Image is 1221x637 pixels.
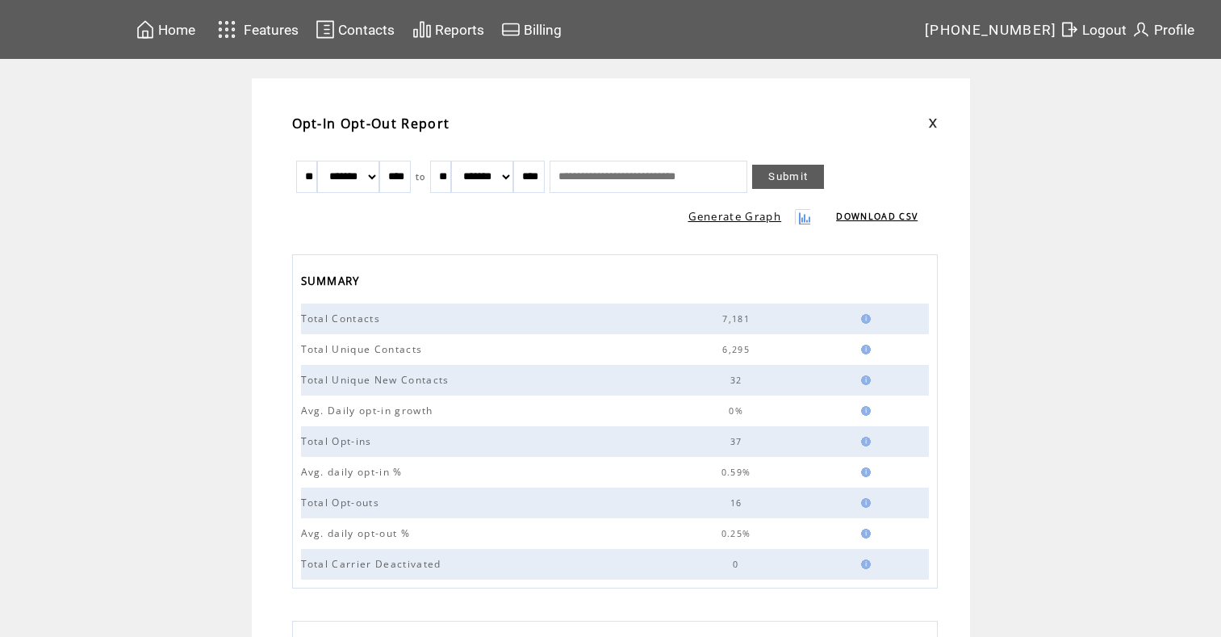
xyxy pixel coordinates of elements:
span: Total Carrier Deactivated [301,557,445,571]
img: exit.svg [1060,19,1079,40]
span: [PHONE_NUMBER] [925,22,1057,38]
img: help.gif [856,375,871,385]
a: DOWNLOAD CSV [836,211,918,222]
span: 37 [730,436,746,447]
img: help.gif [856,345,871,354]
a: Home [133,17,198,42]
img: help.gif [856,406,871,416]
a: Contacts [313,17,397,42]
span: 0 [733,559,742,570]
img: help.gif [856,467,871,477]
a: Features [211,14,302,45]
img: features.svg [213,16,241,43]
span: 32 [730,375,746,386]
span: Total Contacts [301,312,385,325]
span: 0.25% [721,528,755,539]
img: help.gif [856,314,871,324]
span: Total Unique New Contacts [301,373,454,387]
span: to [416,171,426,182]
img: profile.svg [1131,19,1151,40]
span: 7,181 [722,313,754,325]
span: Opt-In Opt-Out Report [292,115,450,132]
span: Avg. Daily opt-in growth [301,404,437,417]
img: chart.svg [412,19,432,40]
span: Avg. daily opt-in % [301,465,407,479]
span: SUMMARY [301,270,364,296]
a: Profile [1129,17,1197,42]
span: Avg. daily opt-out % [301,526,415,540]
span: 16 [730,497,746,509]
a: Submit [752,165,824,189]
img: help.gif [856,529,871,539]
img: help.gif [856,498,871,508]
span: 0% [729,405,747,417]
span: Total Opt-ins [301,434,376,448]
img: help.gif [856,559,871,569]
span: 0.59% [721,467,755,478]
span: Total Unique Contacts [301,342,427,356]
span: Logout [1082,22,1127,38]
span: Reports [435,22,484,38]
a: Logout [1057,17,1129,42]
span: 6,295 [722,344,754,355]
img: creidtcard.svg [501,19,521,40]
a: Billing [499,17,564,42]
span: Billing [524,22,562,38]
span: Contacts [338,22,395,38]
span: Features [244,22,299,38]
img: home.svg [136,19,155,40]
span: Profile [1154,22,1194,38]
a: Generate Graph [688,209,782,224]
a: Reports [410,17,487,42]
img: contacts.svg [316,19,335,40]
span: Home [158,22,195,38]
span: Total Opt-outs [301,496,384,509]
img: help.gif [856,437,871,446]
